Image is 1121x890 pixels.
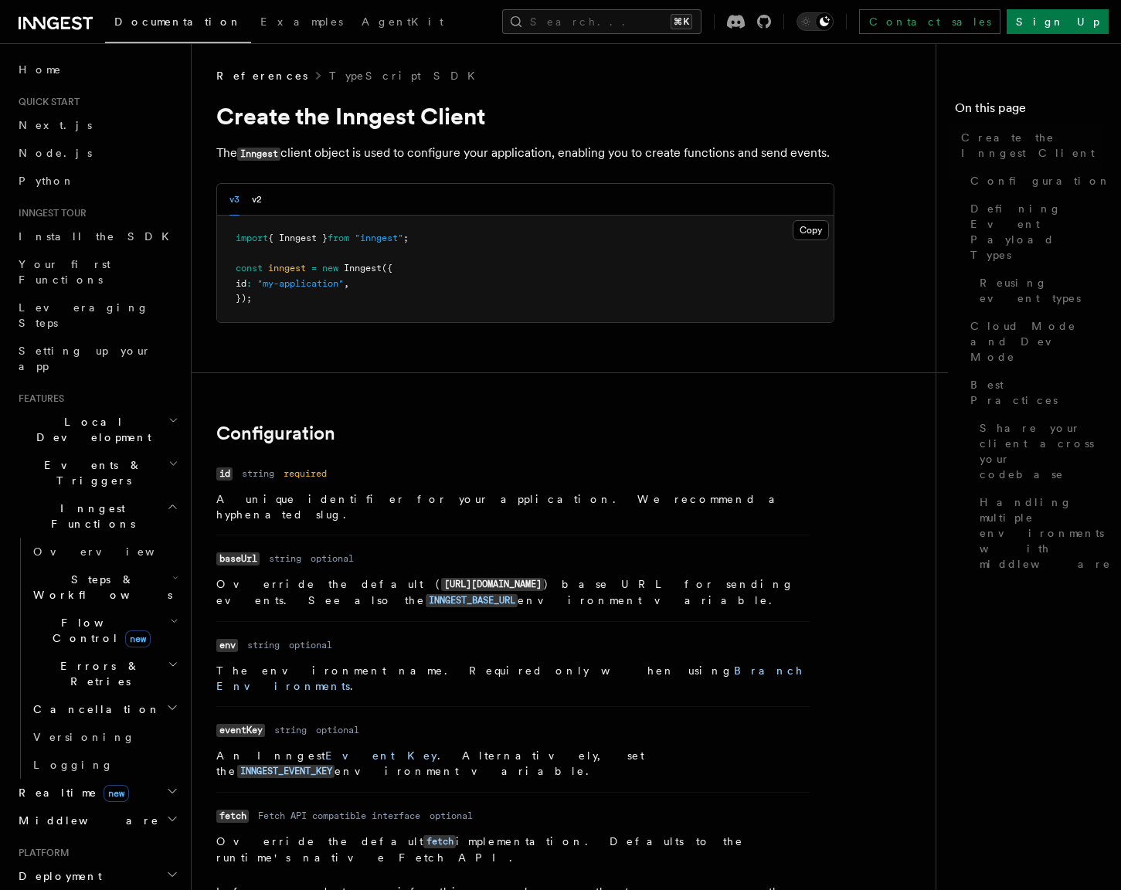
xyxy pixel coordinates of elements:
span: id [236,278,246,289]
button: Events & Triggers [12,451,182,494]
a: Node.js [12,139,182,167]
dd: required [284,467,327,480]
span: Local Development [12,414,168,445]
a: Best Practices [964,371,1102,414]
span: Flow Control [27,615,170,646]
dd: string [269,552,301,565]
button: Middleware [12,807,182,834]
button: Errors & Retries [27,652,182,695]
span: Versioning [33,731,135,743]
button: Cancellation [27,695,182,723]
span: Inngest Functions [12,501,167,532]
span: Node.js [19,147,92,159]
button: Search...⌘K [502,9,701,34]
a: AgentKit [352,5,453,42]
code: Inngest [237,148,280,161]
dd: optional [430,810,473,822]
a: Home [12,56,182,83]
span: Overview [33,545,192,558]
span: Quick start [12,96,80,108]
a: Contact sales [859,9,1000,34]
span: Home [19,62,62,77]
button: Local Development [12,408,182,451]
span: Install the SDK [19,230,178,243]
span: "my-application" [257,278,344,289]
a: Sign Up [1007,9,1109,34]
a: Next.js [12,111,182,139]
span: from [328,233,349,243]
button: Flow Controlnew [27,609,182,652]
a: Examples [251,5,352,42]
a: Event Key [325,749,437,762]
a: Logging [27,751,182,779]
code: fetch [423,835,456,848]
kbd: ⌘K [671,14,692,29]
span: Your first Functions [19,258,110,286]
span: Next.js [19,119,92,131]
button: v3 [229,184,239,216]
span: = [311,263,317,273]
a: Your first Functions [12,250,182,294]
button: Copy [793,220,829,240]
p: The environment name. Required only when using . [216,663,810,694]
a: INNGEST_EVENT_KEY [237,765,335,777]
p: Override the default implementation. Defaults to the runtime's native Fetch API. [216,834,810,865]
a: Branch Environments [216,664,803,692]
code: fetch [216,810,249,823]
span: Errors & Retries [27,658,168,689]
button: Inngest Functions [12,494,182,538]
p: An Inngest . Alternatively, set the environment variable. [216,748,810,780]
code: baseUrl [216,552,260,566]
span: Reusing event types [980,275,1102,306]
span: : [246,278,252,289]
a: Versioning [27,723,182,751]
span: Inngest [344,263,382,273]
span: Documentation [114,15,242,28]
button: Realtimenew [12,779,182,807]
a: Configuration [964,167,1102,195]
span: }); [236,293,252,304]
span: Python [19,175,75,187]
button: Toggle dark mode [797,12,834,31]
span: Middleware [12,813,159,828]
a: Overview [27,538,182,566]
span: Setting up your app [19,345,151,372]
code: eventKey [216,724,265,737]
span: Features [12,392,64,405]
span: ; [403,233,409,243]
a: Defining Event Payload Types [964,195,1102,269]
span: Share your client across your codebase [980,420,1102,482]
a: Reusing event types [973,269,1102,312]
dd: optional [289,639,332,651]
span: Cloud Mode and Dev Mode [970,318,1102,365]
span: , [344,278,349,289]
span: Create the Inngest Client [961,130,1102,161]
span: Logging [33,759,114,771]
dd: optional [311,552,354,565]
span: Cancellation [27,701,161,717]
code: INNGEST_BASE_URL [426,594,518,607]
a: Handling multiple environments with middleware [973,488,1102,578]
code: env [216,639,238,652]
span: References [216,68,307,83]
dd: optional [316,724,359,736]
span: AgentKit [362,15,443,28]
dd: Fetch API compatible interface [258,810,420,822]
span: Defining Event Payload Types [970,201,1102,263]
p: A unique identifier for your application. We recommend a hyphenated slug. [216,491,810,522]
a: Python [12,167,182,195]
span: Leveraging Steps [19,301,149,329]
span: Inngest tour [12,207,87,219]
span: const [236,263,263,273]
span: Platform [12,847,70,859]
a: Configuration [216,423,335,444]
dd: string [247,639,280,651]
span: { Inngest } [268,233,328,243]
span: Configuration [970,173,1111,189]
button: v2 [252,184,262,216]
span: Handling multiple environments with middleware [980,494,1111,572]
span: Examples [260,15,343,28]
dd: string [274,724,307,736]
a: Cloud Mode and Dev Mode [964,312,1102,371]
p: The client object is used to configure your application, enabling you to create functions and sen... [216,142,834,165]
